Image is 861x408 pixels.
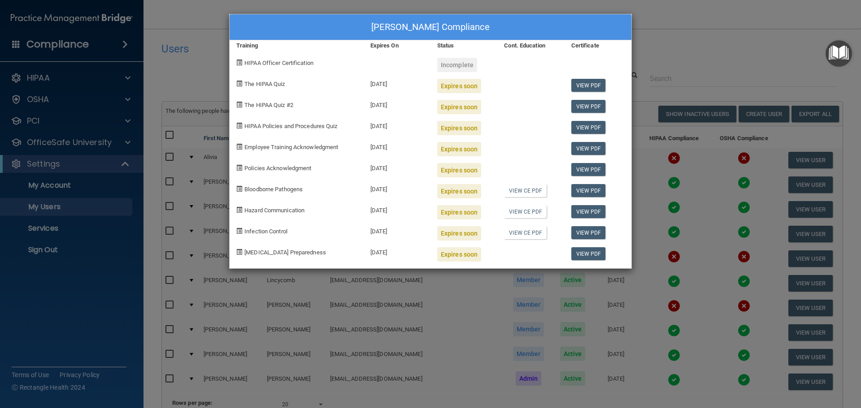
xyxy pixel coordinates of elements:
[565,40,631,51] div: Certificate
[571,247,606,260] a: View PDF
[571,121,606,134] a: View PDF
[244,207,304,214] span: Hazard Communication
[504,184,547,197] a: View CE PDF
[571,205,606,218] a: View PDF
[504,205,547,218] a: View CE PDF
[244,102,293,108] span: The HIPAA Quiz #2
[364,114,430,135] div: [DATE]
[364,40,430,51] div: Expires On
[437,184,481,198] div: Expires soon
[364,198,430,219] div: [DATE]
[571,184,606,197] a: View PDF
[364,177,430,198] div: [DATE]
[706,344,850,380] iframe: Drift Widget Chat Controller
[230,40,364,51] div: Training
[437,163,481,177] div: Expires soon
[437,226,481,241] div: Expires soon
[244,186,303,193] span: Bloodborne Pathogens
[244,228,287,235] span: Infection Control
[244,81,285,87] span: The HIPAA Quiz
[571,100,606,113] a: View PDF
[430,40,497,51] div: Status
[437,247,481,262] div: Expires soon
[437,79,481,93] div: Expires soon
[364,219,430,241] div: [DATE]
[244,249,326,256] span: [MEDICAL_DATA] Preparedness
[504,226,547,239] a: View CE PDF
[244,123,337,129] span: HIPAA Policies and Procedures Quiz
[364,93,430,114] div: [DATE]
[826,40,852,67] button: Open Resource Center
[364,241,430,262] div: [DATE]
[571,163,606,176] a: View PDF
[571,79,606,92] a: View PDF
[244,165,311,172] span: Policies Acknowledgment
[364,135,430,156] div: [DATE]
[364,156,430,177] div: [DATE]
[571,142,606,155] a: View PDF
[437,100,481,114] div: Expires soon
[244,60,313,66] span: HIPAA Officer Certification
[244,144,338,150] span: Employee Training Acknowledgment
[571,226,606,239] a: View PDF
[437,58,477,72] div: Incomplete
[437,121,481,135] div: Expires soon
[230,14,631,40] div: [PERSON_NAME] Compliance
[364,72,430,93] div: [DATE]
[437,142,481,156] div: Expires soon
[497,40,564,51] div: Cont. Education
[437,205,481,219] div: Expires soon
